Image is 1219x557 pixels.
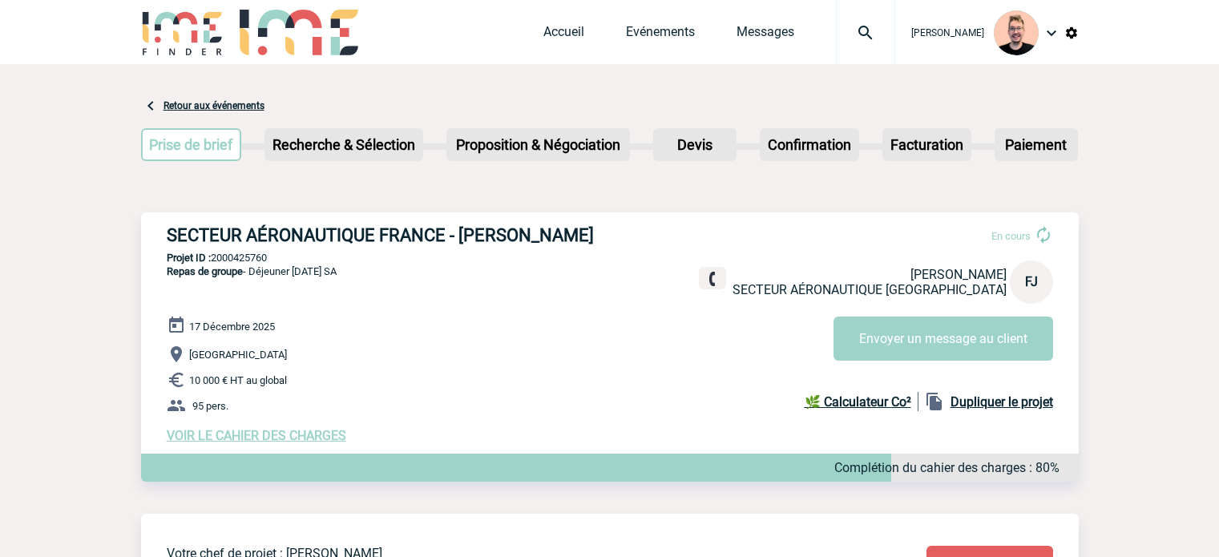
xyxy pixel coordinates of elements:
b: 🌿 Calculateur Co² [805,394,911,410]
a: 🌿 Calculateur Co² [805,392,918,411]
p: Confirmation [761,130,858,159]
b: Dupliquer le projet [951,394,1053,410]
span: [PERSON_NAME] [911,27,984,38]
p: 2000425760 [141,252,1079,264]
span: 10 000 € HT au global [189,374,287,386]
a: VOIR LE CAHIER DES CHARGES [167,428,346,443]
span: [PERSON_NAME] [910,267,1007,282]
b: Projet ID : [167,252,211,264]
span: [GEOGRAPHIC_DATA] [189,349,287,361]
p: Facturation [884,130,970,159]
img: 129741-1.png [994,10,1039,55]
span: En cours [991,230,1031,242]
h3: SECTEUR AÉRONAUTIQUE FRANCE - [PERSON_NAME] [167,225,648,245]
span: Repas de groupe [167,265,243,277]
p: Paiement [996,130,1076,159]
span: FJ [1025,274,1038,289]
img: file_copy-black-24dp.png [925,392,944,411]
a: Messages [737,24,794,46]
a: Retour aux événements [163,100,264,111]
p: Prise de brief [143,130,240,159]
button: Envoyer un message au client [834,317,1053,361]
p: Devis [655,130,735,159]
img: IME-Finder [141,10,224,55]
span: 17 Décembre 2025 [189,321,275,333]
a: Evénements [626,24,695,46]
span: SECTEUR AÉRONAUTIQUE [GEOGRAPHIC_DATA] [733,282,1007,297]
p: Proposition & Négociation [448,130,628,159]
span: - Déjeuner [DATE] SA [167,265,337,277]
span: 95 pers. [192,400,228,412]
a: Accueil [543,24,584,46]
p: Recherche & Sélection [266,130,422,159]
img: fixe.png [705,272,720,286]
